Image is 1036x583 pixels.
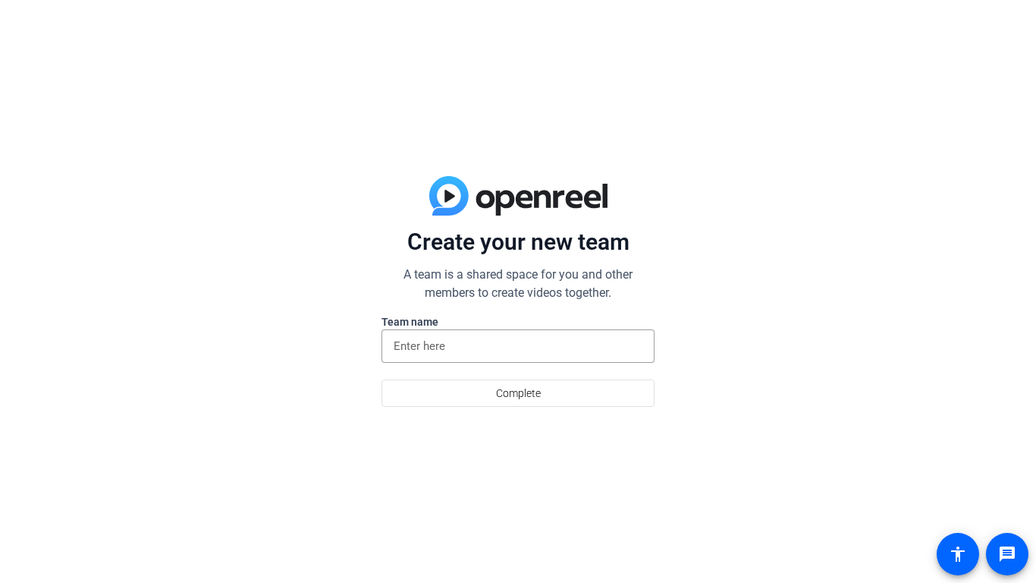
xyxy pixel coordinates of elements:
span: Complete [496,379,541,408]
label: Team name [381,314,655,329]
button: Complete [381,380,655,407]
img: blue-gradient.svg [429,176,607,216]
input: Enter here [394,337,642,355]
mat-icon: message [998,545,1016,563]
p: A team is a shared space for you and other members to create videos together. [381,266,655,302]
mat-icon: accessibility [949,545,967,563]
p: Create your new team [381,228,655,257]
